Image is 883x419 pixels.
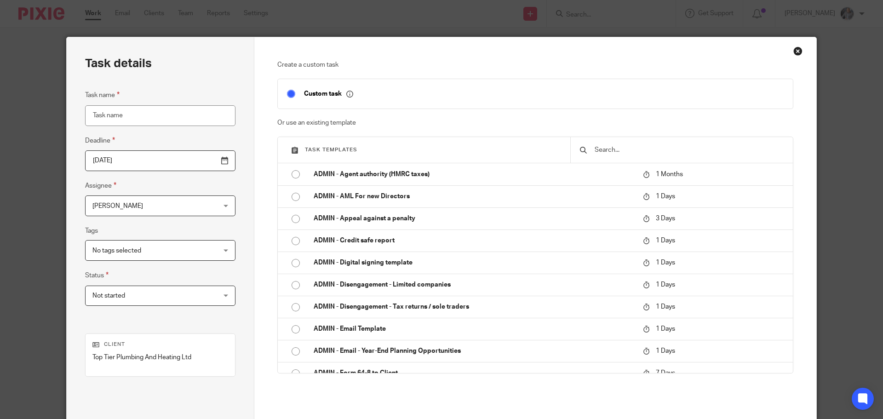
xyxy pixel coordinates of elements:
[92,353,228,362] p: Top Tier Plumbing And Heating Ltd
[793,46,803,56] div: Close this dialog window
[314,280,634,289] p: ADMIN - Disengagement - Limited companies
[656,259,675,266] span: 1 Days
[656,237,675,244] span: 1 Days
[85,180,116,191] label: Assignee
[314,214,634,223] p: ADMIN - Appeal against a penalty
[92,247,141,254] span: No tags selected
[656,304,675,310] span: 1 Days
[314,170,634,179] p: ADMIN - Agent authority (HMRC taxes)
[277,60,794,69] p: Create a custom task
[85,56,152,71] h2: Task details
[85,226,98,235] label: Tags
[85,270,109,281] label: Status
[656,193,675,200] span: 1 Days
[656,326,675,332] span: 1 Days
[304,90,353,98] p: Custom task
[656,348,675,354] span: 1 Days
[656,281,675,288] span: 1 Days
[656,370,675,376] span: 7 Days
[314,302,634,311] p: ADMIN - Disengagement - Tax returns / sole traders
[92,203,143,209] span: [PERSON_NAME]
[305,147,357,152] span: Task templates
[656,171,683,178] span: 1 Months
[594,145,784,155] input: Search...
[92,341,228,348] p: Client
[277,118,794,127] p: Or use an existing template
[656,215,675,222] span: 3 Days
[314,368,634,378] p: ADMIN - Form 64-8 to Client
[92,293,125,299] span: Not started
[314,192,634,201] p: ADMIN - AML For new Directors
[85,105,235,126] input: Task name
[314,236,634,245] p: ADMIN - Credit safe report
[314,346,634,356] p: ADMIN - Email - Year-End Planning Opportunities
[314,258,634,267] p: ADMIN - Digital signing template
[85,135,115,146] label: Deadline
[85,150,235,171] input: Pick a date
[85,90,120,100] label: Task name
[314,324,634,333] p: ADMIN - Email Template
